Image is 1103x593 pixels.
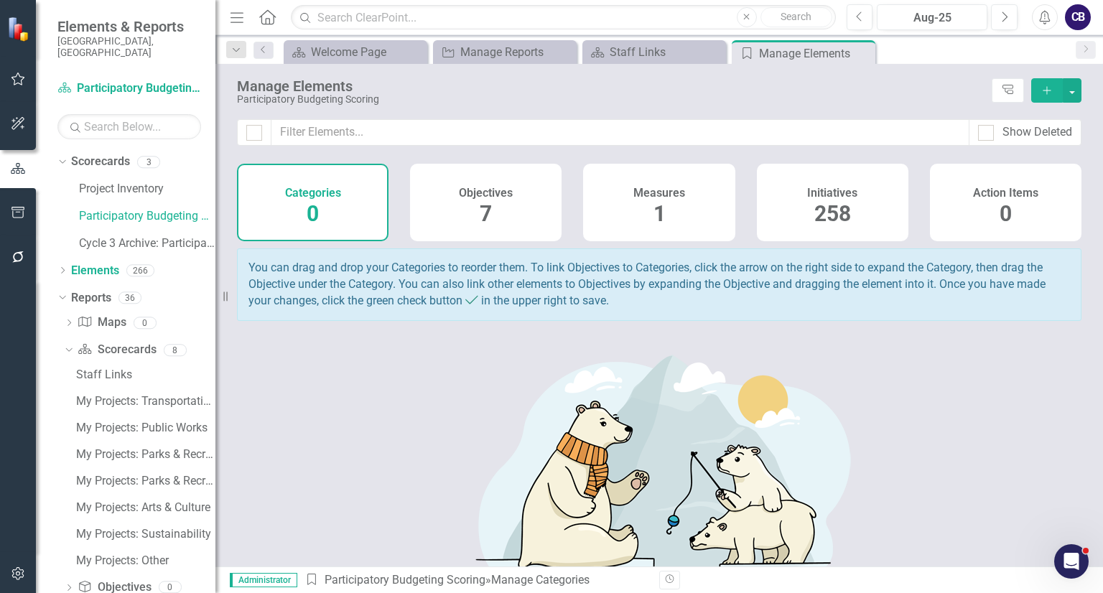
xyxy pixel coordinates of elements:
[1002,124,1072,141] div: Show Deleted
[237,78,985,94] div: Manage Elements
[814,201,851,226] span: 258
[76,448,215,461] div: My Projects: Parks & Recreation
[287,43,424,61] a: Welcome Page
[78,314,126,331] a: Maps
[759,45,872,62] div: Manage Elements
[71,263,119,279] a: Elements
[164,344,187,356] div: 8
[633,187,685,200] h4: Measures
[118,291,141,304] div: 36
[237,94,985,105] div: Participatory Budgeting Scoring
[311,43,424,61] div: Welcome Page
[134,317,157,329] div: 0
[57,114,201,139] input: Search Below...
[71,154,130,170] a: Scorecards
[459,187,513,200] h4: Objectives
[7,16,32,41] img: ClearPoint Strategy
[304,572,648,589] div: » Manage Categories
[76,368,215,381] div: Staff Links
[1065,4,1091,30] button: CB
[237,248,1081,321] div: You can drag and drop your Categories to reorder them. To link Objectives to Categories, click th...
[57,80,201,97] a: Participatory Budgeting Scoring
[73,549,215,572] a: My Projects: Other
[76,501,215,514] div: My Projects: Arts & Culture
[480,201,492,226] span: 7
[291,5,835,30] input: Search ClearPoint...
[781,11,811,22] span: Search
[325,573,485,587] a: Participatory Budgeting Scoring
[460,43,573,61] div: Manage Reports
[73,523,215,546] a: My Projects: Sustainability
[76,395,215,408] div: My Projects: Transportation
[73,390,215,413] a: My Projects: Transportation
[973,187,1038,200] h4: Action Items
[79,208,215,225] a: Participatory Budgeting Scoring
[76,475,215,487] div: My Projects: Parks & Recreation Spanish
[271,119,969,146] input: Filter Elements...
[230,573,297,587] span: Administrator
[76,528,215,541] div: My Projects: Sustainability
[137,156,160,168] div: 3
[760,7,832,27] button: Search
[586,43,722,61] a: Staff Links
[73,443,215,466] a: My Projects: Parks & Recreation
[57,18,201,35] span: Elements & Reports
[78,342,156,358] a: Scorecards
[73,363,215,386] a: Staff Links
[73,470,215,492] a: My Projects: Parks & Recreation Spanish
[71,290,111,307] a: Reports
[1000,201,1012,226] span: 0
[1054,544,1089,579] iframe: Intercom live chat
[307,201,319,226] span: 0
[126,264,154,276] div: 266
[877,4,987,30] button: Aug-25
[73,496,215,519] a: My Projects: Arts & Culture
[653,201,666,226] span: 1
[76,554,215,567] div: My Projects: Other
[79,181,215,197] a: Project Inventory
[610,43,722,61] div: Staff Links
[76,421,215,434] div: My Projects: Public Works
[79,235,215,252] a: Cycle 3 Archive: Participatory Budgeting Scoring
[807,187,857,200] h4: Initiatives
[882,9,982,27] div: Aug-25
[73,416,215,439] a: My Projects: Public Works
[285,187,341,200] h4: Categories
[57,35,201,59] small: [GEOGRAPHIC_DATA], [GEOGRAPHIC_DATA]
[437,43,573,61] a: Manage Reports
